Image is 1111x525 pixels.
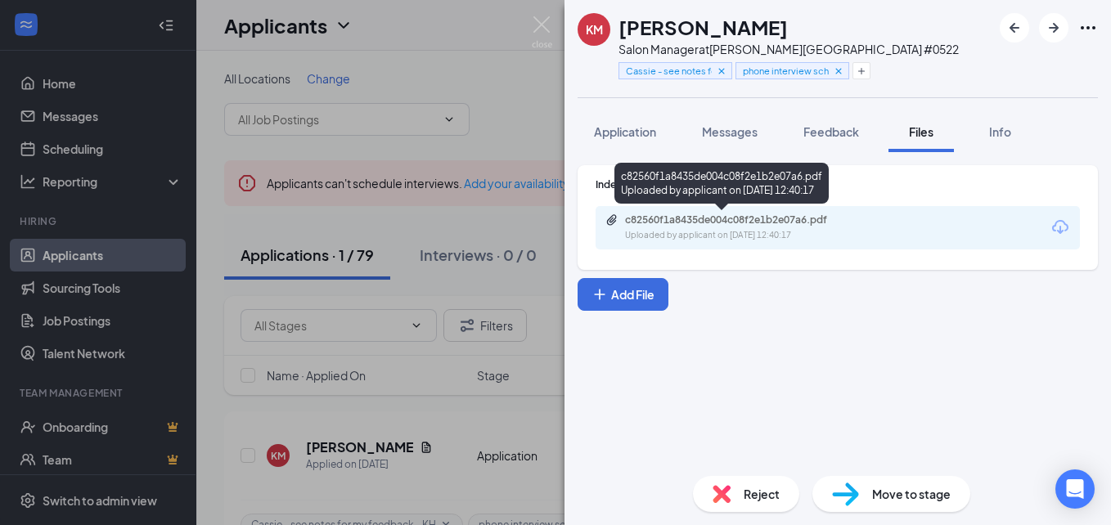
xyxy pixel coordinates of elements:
[1000,13,1029,43] button: ArrowLeftNew
[872,485,951,503] span: Move to stage
[1055,469,1095,509] div: Open Intercom Messenger
[989,124,1011,139] span: Info
[857,66,866,76] svg: Plus
[586,21,603,38] div: KM
[1005,18,1024,38] svg: ArrowLeftNew
[716,65,727,77] svg: Cross
[1044,18,1064,38] svg: ArrowRight
[744,485,780,503] span: Reject
[618,13,788,41] h1: [PERSON_NAME]
[626,64,712,78] span: Cassie - see notes for my feedback - KH
[909,124,933,139] span: Files
[605,213,870,242] a: Paperclipc82560f1a8435de004c08f2e1b2e07a6.pdfUploaded by applicant on [DATE] 12:40:17
[605,213,618,227] svg: Paperclip
[591,286,608,303] svg: Plus
[614,163,829,204] div: c82560f1a8435de004c08f2e1b2e07a6.pdf Uploaded by applicant on [DATE] 12:40:17
[1078,18,1098,38] svg: Ellipses
[618,41,959,57] div: Salon Manager at [PERSON_NAME][GEOGRAPHIC_DATA] #0522
[1039,13,1068,43] button: ArrowRight
[596,177,1080,191] div: Indeed Resume
[1050,218,1070,237] svg: Download
[852,62,870,79] button: Plus
[743,64,829,78] span: phone interview scheduled
[594,124,656,139] span: Application
[578,278,668,311] button: Add FilePlus
[833,65,844,77] svg: Cross
[803,124,859,139] span: Feedback
[702,124,758,139] span: Messages
[625,229,870,242] div: Uploaded by applicant on [DATE] 12:40:17
[625,213,854,227] div: c82560f1a8435de004c08f2e1b2e07a6.pdf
